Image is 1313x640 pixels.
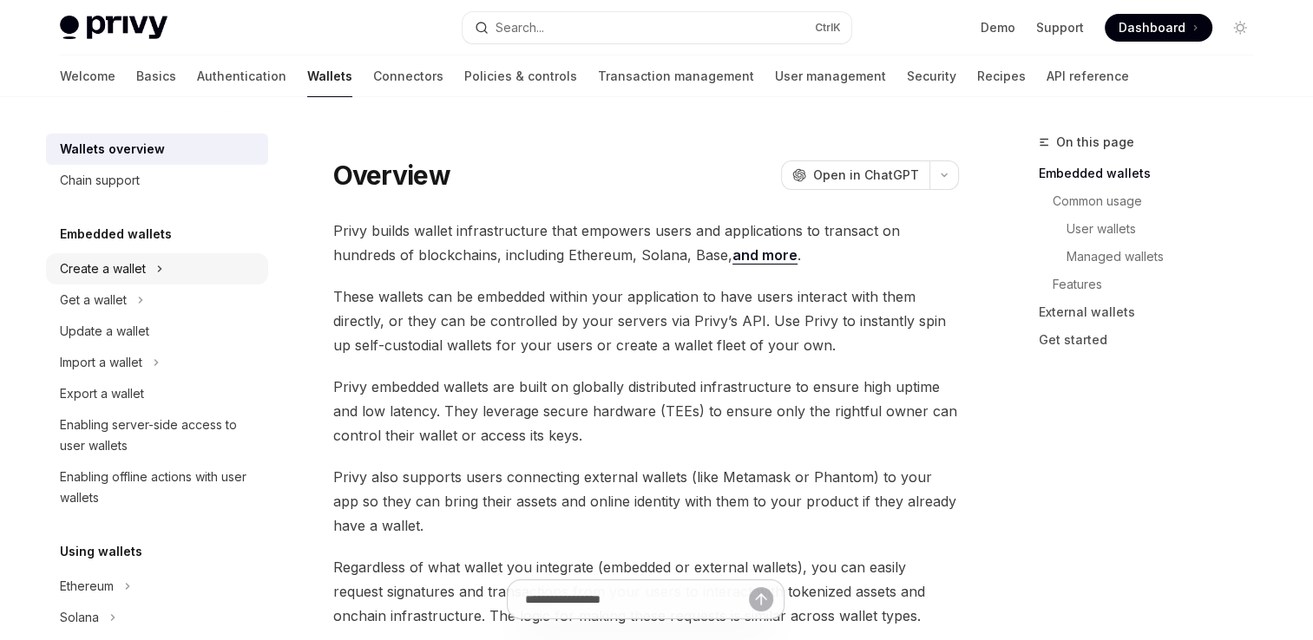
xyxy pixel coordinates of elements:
div: Enabling offline actions with user wallets [60,467,258,508]
a: Dashboard [1105,14,1212,42]
a: Demo [981,19,1015,36]
a: API reference [1047,56,1129,97]
a: Transaction management [598,56,754,97]
a: Features [1053,271,1268,298]
a: Managed wallets [1067,243,1268,271]
h1: Overview [333,160,450,191]
a: Enabling server-side access to user wallets [46,409,268,461]
div: Export a wallet [60,383,144,404]
a: Welcome [60,56,115,97]
a: Connectors [373,56,443,97]
span: Privy builds wallet infrastructure that empowers users and applications to transact on hundreds o... [333,219,959,267]
div: Enabling server-side access to user wallets [60,415,258,456]
span: Privy also supports users connecting external wallets (like Metamask or Phantom) to your app so t... [333,465,959,538]
div: Create a wallet [60,258,146,279]
a: Embedded wallets [1039,160,1268,187]
a: Support [1036,19,1084,36]
a: Update a wallet [46,316,268,347]
span: Regardless of what wallet you integrate (embedded or external wallets), you can easily request si... [333,555,959,628]
span: Ctrl K [815,21,841,35]
div: Solana [60,607,99,628]
h5: Using wallets [60,541,142,562]
span: Privy embedded wallets are built on globally distributed infrastructure to ensure high uptime and... [333,375,959,447]
img: light logo [60,16,167,40]
a: Get started [1039,326,1268,354]
a: Policies & controls [464,56,577,97]
span: Open in ChatGPT [813,167,919,184]
div: Wallets overview [60,139,165,160]
a: Common usage [1053,187,1268,215]
div: Get a wallet [60,290,127,310]
span: These wallets can be embedded within your application to have users interact with them directly, ... [333,284,959,357]
span: Dashboard [1119,19,1185,36]
button: Open in ChatGPT [781,160,929,190]
div: Update a wallet [60,321,149,342]
a: User management [775,56,886,97]
a: Chain support [46,165,268,196]
div: Chain support [60,170,140,191]
span: On this page [1056,132,1134,153]
button: Toggle dark mode [1226,14,1254,42]
a: Enabling offline actions with user wallets [46,461,268,513]
button: Send message [749,587,773,611]
a: Recipes [977,56,1026,97]
a: Basics [136,56,176,97]
div: Ethereum [60,576,114,597]
a: Export a wallet [46,378,268,409]
a: Authentication [197,56,286,97]
a: Wallets [307,56,352,97]
button: Search...CtrlK [463,12,851,43]
div: Search... [496,17,544,38]
a: External wallets [1039,298,1268,326]
h5: Embedded wallets [60,224,172,245]
a: Wallets overview [46,134,268,165]
a: and more [732,246,798,264]
a: Security [907,56,956,97]
div: Import a wallet [60,352,142,373]
a: User wallets [1067,215,1268,243]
